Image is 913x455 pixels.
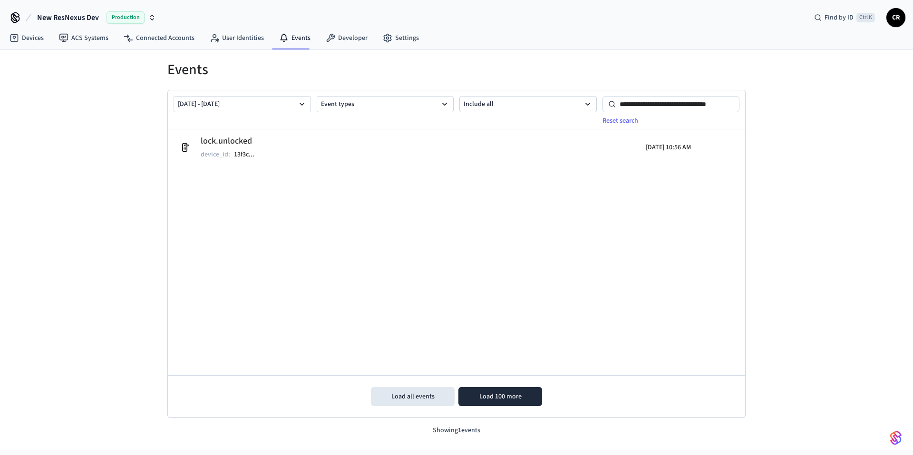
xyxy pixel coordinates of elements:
[2,29,51,47] a: Devices
[856,13,875,22] span: Ctrl K
[201,135,264,148] h2: lock.unlocked
[597,113,644,128] button: Reset search
[318,29,375,47] a: Developer
[37,12,99,23] span: New ResNexus Dev
[890,430,902,445] img: SeamLogoGradient.69752ec5.svg
[107,11,145,24] span: Production
[375,29,427,47] a: Settings
[201,150,230,159] p: device_id :
[317,96,454,112] button: Event types
[51,29,116,47] a: ACS Systems
[825,13,854,22] span: Find by ID
[458,387,542,406] button: Load 100 more
[806,9,883,26] div: Find by IDCtrl K
[174,96,311,112] button: [DATE] - [DATE]
[167,61,746,78] h1: Events
[202,29,272,47] a: User Identities
[459,96,597,112] button: Include all
[232,149,264,160] button: 13f3c...
[272,29,318,47] a: Events
[371,387,455,406] button: Load all events
[646,143,691,152] p: [DATE] 10:56 AM
[887,9,904,26] span: CR
[116,29,202,47] a: Connected Accounts
[167,426,746,436] p: Showing 1 events
[886,8,905,27] button: CR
